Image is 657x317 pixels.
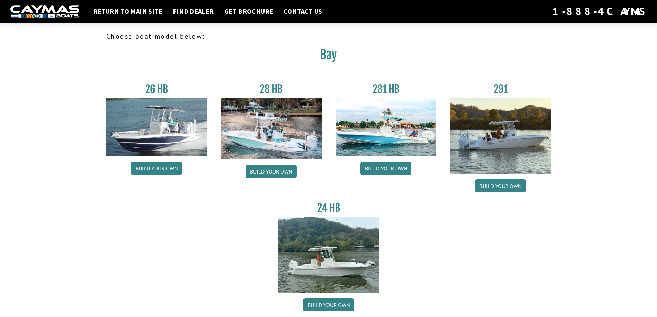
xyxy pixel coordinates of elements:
h3: 281 HB [336,83,437,96]
a: Find Dealer [169,7,217,16]
a: Contact Us [280,7,326,16]
img: 26_new_photo_resized.jpg [106,98,207,156]
h3: 291 [450,83,551,96]
a: Build your own [303,298,354,311]
a: Get Brochure [221,7,277,16]
img: white-logo-c9c8dbefe5ff5ceceb0f0178aa75bf4bb51f6bca0971e226c86eb53dfe498488.png [10,5,79,18]
h3: 28 HB [221,83,322,96]
p: Choose boat model below: [106,31,551,41]
a: Build your own [360,162,411,175]
a: Build your own [131,162,182,175]
a: Build your own [246,165,297,178]
img: 24_HB_thumbnail.jpg [278,217,379,293]
a: Build your own [475,179,526,192]
a: Return to main site [90,7,166,16]
img: 28_hb_thumbnail_for_caymas_connect.jpg [221,98,322,159]
img: 291_Thumbnail.jpg [450,98,551,174]
div: 1-888-4CAYMAS [552,4,647,19]
img: 28-hb-twin.jpg [336,98,437,156]
h3: 24 HB [278,201,379,214]
h2: Bay [106,47,551,66]
h3: 26 HB [106,83,207,96]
